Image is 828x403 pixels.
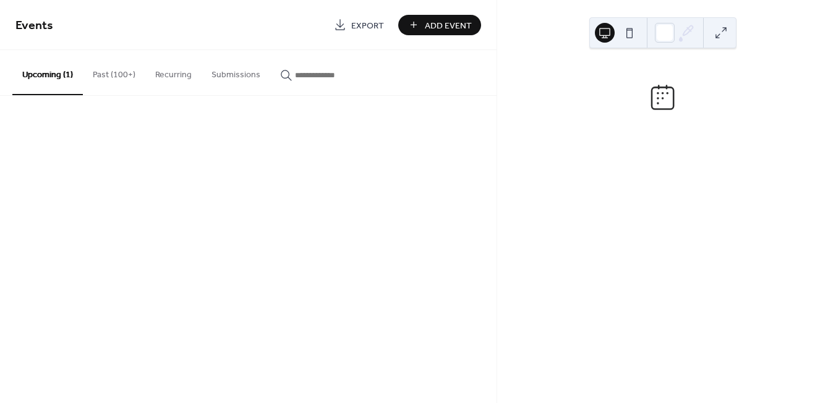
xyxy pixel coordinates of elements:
span: Add Event [425,19,472,32]
button: Add Event [398,15,481,35]
button: Past (100+) [83,50,145,94]
a: Export [325,15,393,35]
button: Submissions [202,50,270,94]
span: Events [15,14,53,38]
button: Recurring [145,50,202,94]
button: Upcoming (1) [12,50,83,95]
span: Export [351,19,384,32]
